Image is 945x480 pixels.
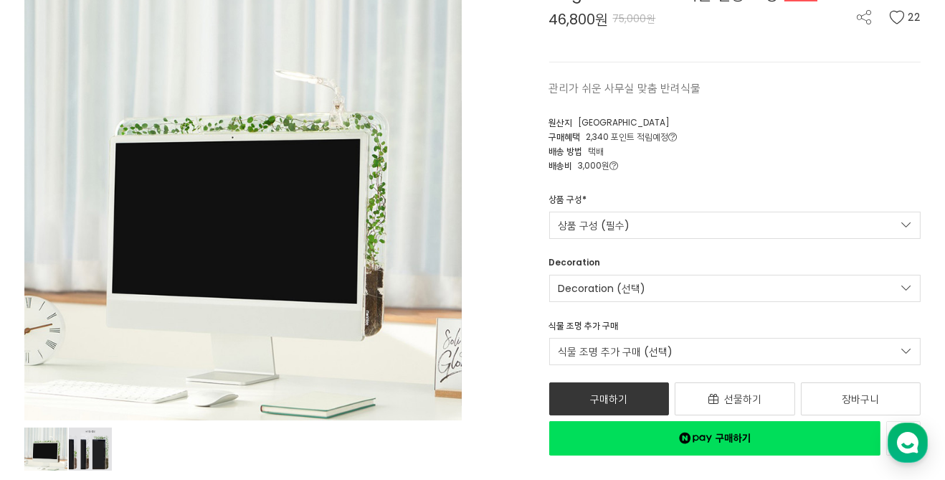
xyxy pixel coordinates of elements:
a: 새창 [886,421,921,456]
div: 식물 조명 추가 구매 [549,319,619,338]
span: 3,000원 [579,159,619,171]
span: 배송 방법 [549,145,583,157]
span: 배송비 [549,159,573,171]
span: 2,340 포인트 적립예정 [587,131,678,143]
a: 상품 구성 (필수) [549,212,921,239]
span: 원산지 [549,116,573,128]
span: [GEOGRAPHIC_DATA] [579,116,670,128]
div: 상품 구성 [549,193,587,212]
a: 선물하기 [675,382,795,415]
span: 22 [908,11,921,25]
span: 75,000원 [613,11,656,26]
span: 46,800원 [549,12,609,27]
a: Decoration (선택) [549,275,921,302]
span: 홈 [45,382,54,394]
span: 구매혜택 [549,131,581,143]
span: 택배 [589,145,604,157]
span: 대화 [131,383,148,395]
span: 설정 [222,382,239,394]
a: 대화 [95,361,185,397]
a: 장바구니 [801,382,921,415]
div: Decoration [549,256,601,275]
a: 식물 조명 추가 구매 (선택) [549,338,921,365]
a: 홈 [4,361,95,397]
span: 선물하기 [724,392,761,406]
button: 22 [889,11,921,25]
p: 관리가 쉬운 사무실 맞춤 반려식물 [549,80,921,97]
a: 설정 [185,361,275,397]
a: 구매하기 [549,382,670,415]
a: 새창 [549,421,881,456]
